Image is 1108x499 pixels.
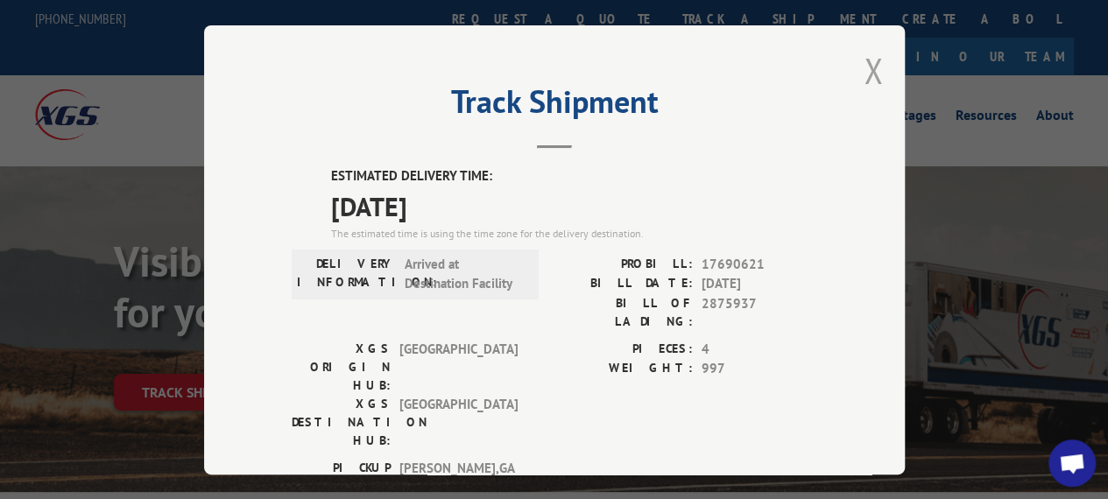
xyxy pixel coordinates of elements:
[554,254,693,274] label: PROBILL:
[702,293,817,330] span: 2875937
[399,458,518,495] span: [PERSON_NAME] , GA
[702,339,817,359] span: 4
[702,359,817,379] span: 997
[331,225,817,241] div: The estimated time is using the time zone for the delivery destination.
[554,274,693,294] label: BILL DATE:
[405,254,523,293] span: Arrived at Destination Facility
[292,89,817,123] h2: Track Shipment
[292,339,391,394] label: XGS ORIGIN HUB:
[399,339,518,394] span: [GEOGRAPHIC_DATA]
[1048,439,1096,487] div: Open chat
[702,274,817,294] span: [DATE]
[554,293,693,330] label: BILL OF LADING:
[297,254,396,293] label: DELIVERY INFORMATION:
[864,47,883,94] button: Close modal
[702,254,817,274] span: 17690621
[292,458,391,495] label: PICKUP CITY:
[399,394,518,449] span: [GEOGRAPHIC_DATA]
[331,166,817,186] label: ESTIMATED DELIVERY TIME:
[554,359,693,379] label: WEIGHT:
[331,186,817,225] span: [DATE]
[554,339,693,359] label: PIECES:
[292,394,391,449] label: XGS DESTINATION HUB:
